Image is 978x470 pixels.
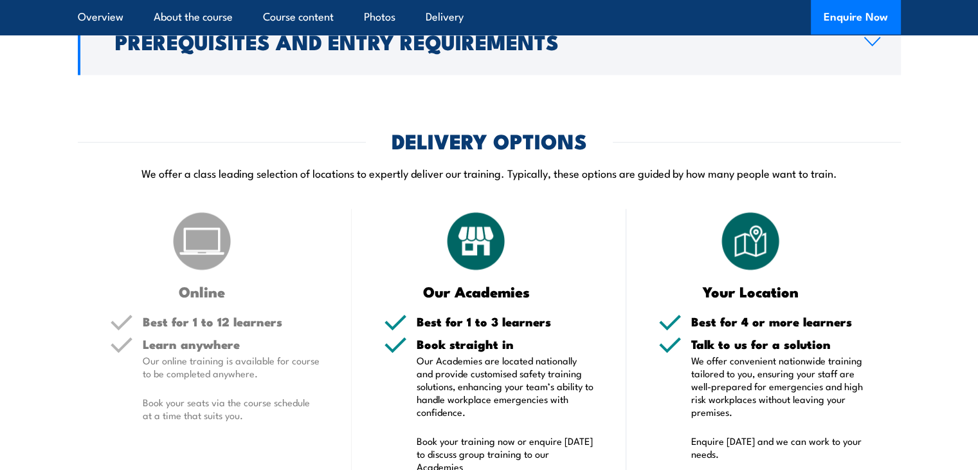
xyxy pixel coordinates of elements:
[392,131,587,149] h2: DELIVERY OPTIONS
[143,338,320,350] h5: Learn anywhere
[110,284,294,299] h3: Online
[143,396,320,422] p: Book your seats via the course schedule at a time that suits you.
[691,435,869,460] p: Enquire [DATE] and we can work to your needs.
[417,338,594,350] h5: Book straight in
[143,315,320,328] h5: Best for 1 to 12 learners
[384,284,568,299] h3: Our Academies
[417,315,594,328] h5: Best for 1 to 3 learners
[417,354,594,418] p: Our Academies are located nationally and provide customised safety training solutions, enhancing ...
[115,32,844,50] h2: Prerequisites and Entry Requirements
[78,165,901,180] p: We offer a class leading selection of locations to expertly deliver our training. Typically, thes...
[691,315,869,328] h5: Best for 4 or more learners
[143,354,320,380] p: Our online training is available for course to be completed anywhere.
[691,354,869,418] p: We offer convenient nationwide training tailored to you, ensuring your staff are well-prepared fo...
[691,338,869,350] h5: Talk to us for a solution
[78,8,901,75] a: Prerequisites and Entry Requirements
[658,284,843,299] h3: Your Location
